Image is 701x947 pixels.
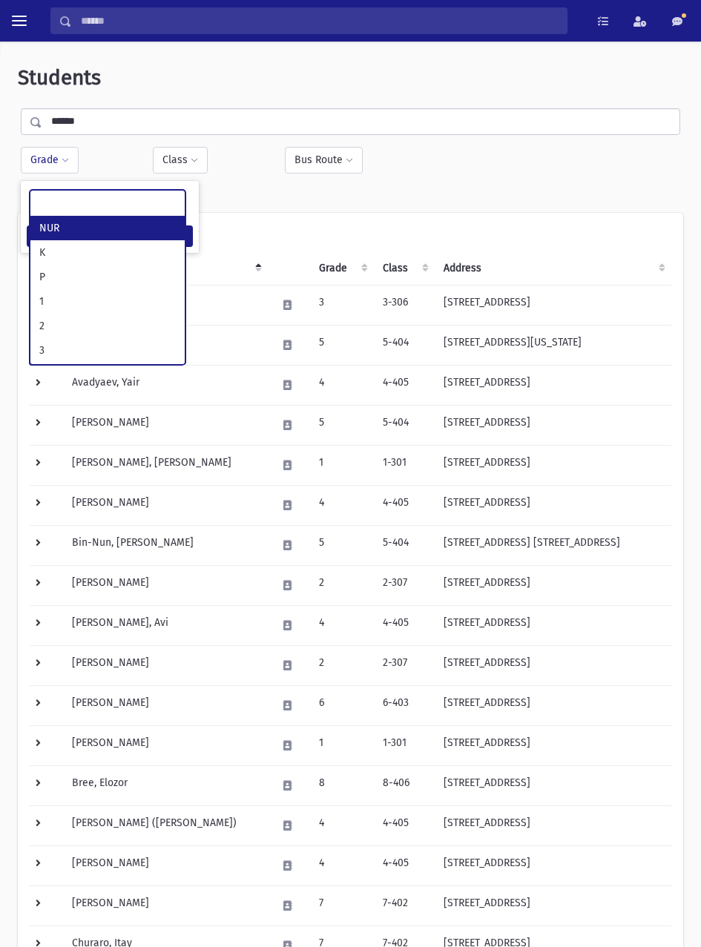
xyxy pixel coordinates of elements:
[63,765,268,805] td: Bree, Elozor
[310,565,374,605] td: 2
[435,485,671,525] td: [STREET_ADDRESS]
[374,645,435,685] td: 2-307
[63,725,268,765] td: [PERSON_NAME]
[63,605,268,645] td: [PERSON_NAME], Avi
[435,251,671,286] th: Address: activate to sort column ascending
[310,725,374,765] td: 1
[310,845,374,885] td: 4
[374,605,435,645] td: 4-405
[374,805,435,845] td: 4-405
[310,251,374,286] th: Grade: activate to sort column ascending
[18,65,101,90] span: Students
[310,285,374,325] td: 3
[374,285,435,325] td: 3-306
[435,365,671,405] td: [STREET_ADDRESS]
[374,565,435,605] td: 2-307
[374,251,435,286] th: Class: activate to sort column ascending
[63,365,268,405] td: Avadyaev, Yair
[374,405,435,445] td: 5-404
[63,845,268,885] td: [PERSON_NAME]
[30,363,185,387] li: 4
[374,845,435,885] td: 4-405
[310,525,374,565] td: 5
[310,645,374,685] td: 2
[374,365,435,405] td: 4-405
[63,485,268,525] td: [PERSON_NAME]
[435,805,671,845] td: [STREET_ADDRESS]
[374,765,435,805] td: 8-406
[435,765,671,805] td: [STREET_ADDRESS]
[63,405,268,445] td: [PERSON_NAME]
[63,805,268,845] td: [PERSON_NAME] ([PERSON_NAME])
[310,605,374,645] td: 4
[30,216,185,240] li: NUR
[435,845,671,885] td: [STREET_ADDRESS]
[285,147,363,174] button: Bus Route
[310,765,374,805] td: 8
[435,605,671,645] td: [STREET_ADDRESS]
[310,885,374,925] td: 7
[63,685,268,725] td: [PERSON_NAME]
[30,338,185,363] li: 3
[21,147,79,174] button: Grade
[435,725,671,765] td: [STREET_ADDRESS]
[63,645,268,685] td: [PERSON_NAME]
[153,147,208,174] button: Class
[63,565,268,605] td: [PERSON_NAME]
[374,885,435,925] td: 7-402
[435,325,671,365] td: [STREET_ADDRESS][US_STATE]
[310,805,374,845] td: 4
[30,265,185,289] li: P
[6,7,33,34] button: toggle menu
[310,365,374,405] td: 4
[63,525,268,565] td: Bin-Nun, [PERSON_NAME]
[435,685,671,725] td: [STREET_ADDRESS]
[374,525,435,565] td: 5-404
[310,685,374,725] td: 6
[435,885,671,925] td: [STREET_ADDRESS]
[435,285,671,325] td: [STREET_ADDRESS]
[30,289,185,314] li: 1
[310,485,374,525] td: 4
[63,885,268,925] td: [PERSON_NAME]
[63,445,268,485] td: [PERSON_NAME], [PERSON_NAME]
[435,525,671,565] td: [STREET_ADDRESS] [STREET_ADDRESS]
[72,7,567,34] input: Search
[310,325,374,365] td: 5
[374,725,435,765] td: 1-301
[435,445,671,485] td: [STREET_ADDRESS]
[374,485,435,525] td: 4-405
[30,314,185,338] li: 2
[435,565,671,605] td: [STREET_ADDRESS]
[374,445,435,485] td: 1-301
[435,645,671,685] td: [STREET_ADDRESS]
[374,685,435,725] td: 6-403
[30,240,185,265] li: K
[435,405,671,445] td: [STREET_ADDRESS]
[374,325,435,365] td: 5-404
[310,405,374,445] td: 5
[27,225,193,247] button: Filter
[310,445,374,485] td: 1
